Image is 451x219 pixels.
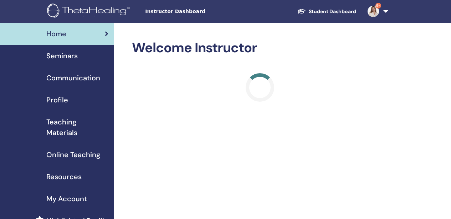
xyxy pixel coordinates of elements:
[368,6,379,17] img: default.jpg
[46,171,82,182] span: Resources
[46,50,78,61] span: Seminars
[46,73,100,83] span: Communication
[297,8,306,14] img: graduation-cap-white.svg
[132,40,388,56] h2: Welcome Instructor
[46,193,87,204] span: My Account
[46,28,66,39] span: Home
[46,117,108,138] span: Teaching Materials
[375,3,381,9] span: 9+
[292,5,362,18] a: Student Dashboard
[145,8,252,15] span: Instructor Dashboard
[46,95,68,105] span: Profile
[47,4,132,20] img: logo.png
[46,149,100,160] span: Online Teaching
